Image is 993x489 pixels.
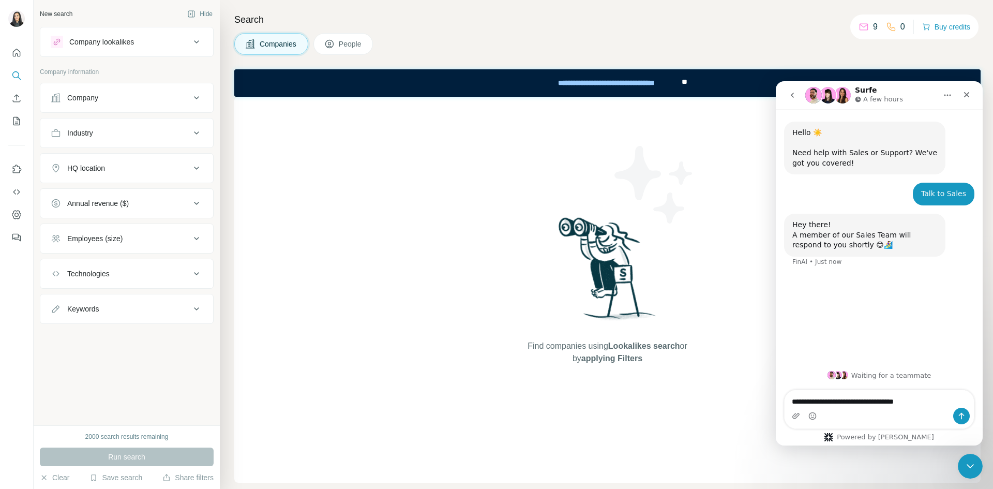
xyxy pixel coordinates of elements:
span: Companies [260,39,297,49]
div: HQ location [67,163,105,173]
p: 9 [873,21,878,33]
iframe: Banner [234,69,981,97]
span: Lookalikes search [608,342,680,350]
button: Company lookalikes [40,29,213,54]
button: Use Surfe on LinkedIn [8,160,25,179]
iframe: Intercom live chat [776,81,983,446]
div: Industry [67,128,93,138]
img: Avatar [8,10,25,27]
button: Technologies [40,261,213,286]
div: Employees (size) [67,233,123,244]
button: Company [40,85,213,110]
button: My lists [8,112,25,130]
button: Clear [40,472,69,483]
button: Share filters [162,472,214,483]
div: New search [40,9,72,19]
span: applying Filters [581,354,642,363]
button: Employees (size) [40,226,213,251]
button: Industry [40,121,213,145]
button: HQ location [40,156,213,181]
iframe: Intercom live chat [958,454,983,479]
button: Buy credits [922,20,970,34]
button: Dashboard [8,205,25,224]
div: 2000 search results remaining [85,432,169,441]
button: Feedback [8,228,25,247]
div: Keywords [67,304,99,314]
button: Hide [180,6,220,22]
p: Company information [40,67,214,77]
div: Technologies [67,269,110,279]
div: Company [67,93,98,103]
button: Quick start [8,43,25,62]
p: 0 [900,21,905,33]
span: Find companies using or by [524,340,690,365]
span: People [339,39,363,49]
div: Annual revenue ($) [67,198,129,209]
button: Search [8,66,25,85]
img: Surfe Illustration - Stars [608,138,701,231]
button: Annual revenue ($) [40,191,213,216]
button: Use Surfe API [8,183,25,201]
h4: Search [234,12,981,27]
img: Surfe Illustration - Woman searching with binoculars [554,215,661,330]
button: Enrich CSV [8,89,25,108]
button: Keywords [40,297,213,321]
div: Company lookalikes [69,37,134,47]
button: Save search [89,472,142,483]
